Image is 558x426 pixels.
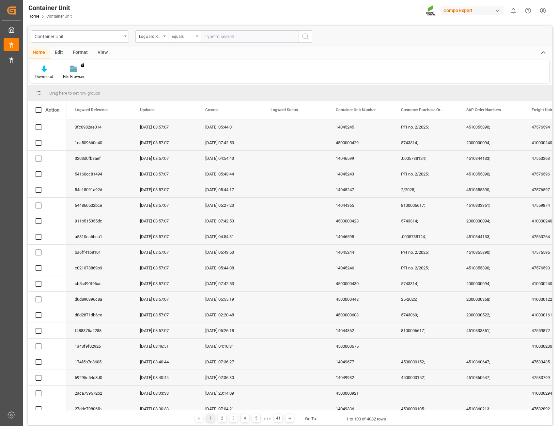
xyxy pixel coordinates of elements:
[197,401,263,417] div: [DATE] 07:04:21
[49,91,100,96] span: Drag here to set row groups
[68,47,93,58] div: Format
[132,370,197,385] div: [DATE] 08:40:44
[328,386,393,401] div: 4500000921
[328,166,393,182] div: 14045243
[132,401,197,417] div: [DATE] 08:30:33
[28,119,67,135] div: Press SPACE to select this row.
[28,198,67,213] div: Press SPACE to select this row.
[197,386,263,401] div: [DATE] 23:14:09
[197,213,263,229] div: [DATE] 07:42:53
[67,276,132,291] div: cb5c490f96ac
[132,119,197,135] div: [DATE] 08:57:07
[218,414,226,422] div: 2
[458,245,524,260] div: 4510355890;
[393,276,458,291] div: 5743314;
[271,108,298,112] span: Logward Status
[458,182,524,197] div: 4510355890;
[35,74,53,80] div: Download
[132,339,197,354] div: [DATE] 08:46:51
[45,107,59,113] div: Action
[197,229,263,244] div: [DATE] 04:54:31
[197,151,263,166] div: [DATE] 04:54:43
[393,307,458,323] div: 5743069;
[67,198,132,213] div: 644860502bce
[132,245,197,260] div: [DATE] 08:57:07
[28,3,72,13] div: Container Unit
[28,151,67,166] div: Press SPACE to select this row.
[132,307,197,323] div: [DATE] 08:57:07
[140,108,155,112] span: Updated
[458,119,524,135] div: 4510355890;
[67,292,132,307] div: d0d890396c8a
[197,198,263,213] div: [DATE] 05:27:23
[67,245,132,260] div: ba6ff41b8101
[132,386,197,401] div: [DATE] 08:33:33
[132,135,197,150] div: [DATE] 08:57:07
[28,166,67,182] div: Press SPACE to select this row.
[67,166,132,182] div: 54160cc81494
[328,354,393,370] div: 14049677
[28,292,67,307] div: Press SPACE to select this row.
[28,47,50,58] div: Home
[401,108,445,112] span: Customer Purchase Order Numbers
[328,276,393,291] div: 4500000430
[31,30,129,43] button: open menu
[28,245,67,260] div: Press SPACE to select this row.
[393,292,458,307] div: 25-2025;
[458,292,524,307] div: 2000000368;
[506,3,521,18] button: show 0 new notifications
[28,14,39,19] a: Home
[132,323,197,338] div: [DATE] 08:57:07
[207,414,215,422] div: 1
[67,323,132,338] div: f488375a2288
[393,323,458,338] div: 8100006617;
[393,119,458,135] div: PFI no. 2/2025;
[67,260,132,276] div: c021078869b9
[328,307,393,323] div: 4500000603
[328,213,393,229] div: 4500000428
[458,166,524,182] div: 4510355890;
[466,108,501,112] span: SAP Order Numbers
[458,229,524,244] div: 4510344133;
[132,260,197,276] div: [DATE] 08:57:07
[229,414,238,422] div: 3
[28,401,67,417] div: Press SPACE to select this row.
[197,323,263,338] div: [DATE] 05:26:18
[139,32,161,39] div: Logward Reference
[35,32,122,40] div: Container Unit
[197,339,263,354] div: [DATE] 04:10:31
[393,198,458,213] div: 8100006617;
[28,229,67,245] div: Press SPACE to select this row.
[197,276,263,291] div: [DATE] 07:42:53
[393,260,458,276] div: PFI no. 2/2025;
[328,198,393,213] div: 14044365
[305,416,317,422] div: Go To:
[458,213,524,229] div: 2000000094;
[458,135,524,150] div: 2000000094;
[458,151,524,166] div: 4510344133;
[393,151,458,166] div: .0005738124;
[28,323,67,339] div: Press SPACE to select this row.
[328,401,393,417] div: 14049336
[328,260,393,276] div: 14045246
[458,307,524,323] div: 2000000522;
[50,47,68,58] div: Edit
[328,135,393,150] div: 4500000429
[328,182,393,197] div: 14045247
[197,119,263,135] div: [DATE] 05:44:01
[393,213,458,229] div: 5743314;
[67,119,132,135] div: 0fc0982ae314
[132,213,197,229] div: [DATE] 08:57:07
[328,151,393,166] div: 14046599
[393,245,458,260] div: PFI no. 2/2025;
[521,3,535,18] button: Help Center
[458,323,524,338] div: 4510333351;
[328,119,393,135] div: 14045245
[28,386,67,401] div: Press SPACE to select this row.
[67,339,132,354] div: 1a43f9f02926
[28,182,67,198] div: Press SPACE to select this row.
[241,414,249,422] div: 4
[75,108,108,112] span: Logward Reference
[132,166,197,182] div: [DATE] 08:57:07
[132,276,197,291] div: [DATE] 08:57:07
